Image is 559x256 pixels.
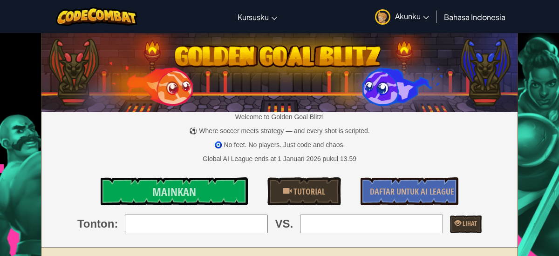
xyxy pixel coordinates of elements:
[361,177,458,205] a: Daftar untuk AI League
[238,12,269,22] span: Kursusku
[41,126,518,135] p: ⚽ Where soccer meets strategy — and every shot is scripted.
[370,2,434,31] a: Akunku
[56,7,137,26] img: CodeCombat logo
[152,184,196,199] span: Mainkan
[395,11,429,21] span: Akunku
[267,177,341,205] a: Tutorial
[461,219,477,228] span: Lihat
[375,9,390,25] img: avatar
[114,216,118,232] span: :
[275,216,293,232] span: VS.
[370,186,454,197] span: Daftar untuk AI League
[41,29,518,112] img: Golden Goal
[444,12,505,22] span: Bahasa Indonesia
[41,112,518,121] p: Welcome to Golden Goal Blitz!
[439,4,510,29] a: Bahasa Indonesia
[292,186,325,197] span: Tutorial
[233,4,282,29] a: Kursusku
[203,154,356,163] div: Global AI League ends at 1 Januari 2026 pukul 13.59
[41,140,518,149] p: 🧿 No feet. No players. Just code and chaos.
[77,216,115,232] span: Tonton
